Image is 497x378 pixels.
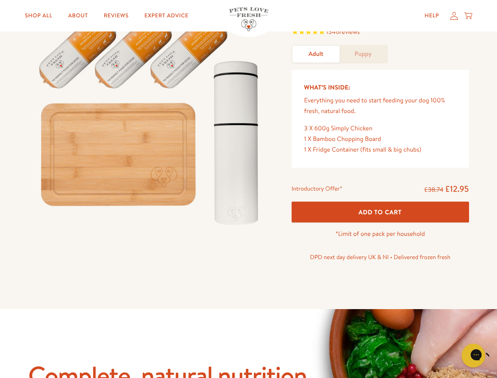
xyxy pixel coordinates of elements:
[418,8,445,24] a: Help
[292,46,340,63] a: Adult
[62,8,94,24] a: About
[292,202,469,222] button: Add To Cart
[304,82,456,93] h5: What’s Inside:
[292,183,342,195] div: Introductory Offer*
[229,7,268,31] img: Pets Love Fresh
[340,46,387,63] a: Puppy
[292,229,469,239] p: *Limit of one pack per household
[304,123,456,134] div: 3 X 600g Simply Chicken
[304,145,456,155] div: 1 X Fridge Container (fits small & big chubs)
[292,27,469,39] span: Rated 4.8 out of 5 stars 1346 reviews
[292,252,469,262] p: DPD next day delivery UK & NI • Delivered frozen fresh
[458,341,489,370] iframe: Gorgias live chat messenger
[326,65,489,343] iframe: Gorgias live chat window
[138,8,195,24] a: Expert Advice
[18,8,59,24] a: Shop All
[326,28,360,36] span: 1346 reviews
[97,8,135,24] a: Reviews
[339,28,360,36] span: reviews
[304,95,456,117] p: Everything you need to start feeding your dog 100% fresh, natural food.
[304,135,381,143] span: 1 X Bamboo Chopping Board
